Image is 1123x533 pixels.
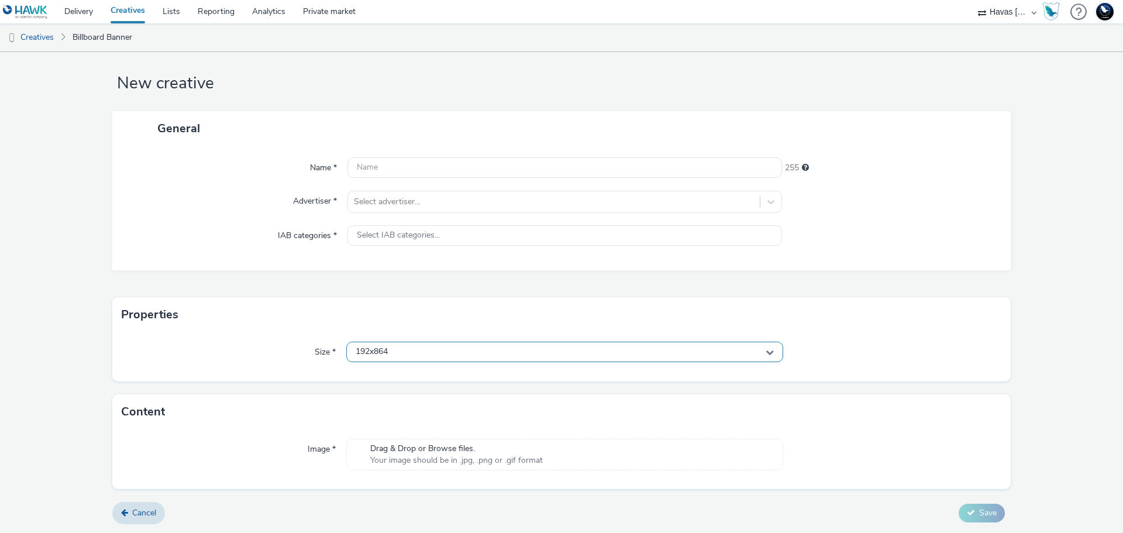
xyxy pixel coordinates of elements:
span: 255 [785,162,799,174]
img: dooh [6,32,18,44]
h3: Properties [121,306,178,324]
a: Billboard Banner [67,23,138,51]
input: Name [347,157,782,178]
div: Maximum 255 characters [802,162,809,174]
span: Save [979,507,997,518]
label: Advertiser * [288,191,342,207]
h1: New creative [112,73,1011,95]
button: Save [959,504,1005,522]
img: Hawk Academy [1042,2,1060,21]
a: Hawk Academy [1042,2,1065,21]
label: IAB categories * [273,225,342,242]
label: Name * [305,157,342,174]
label: Image * [303,439,340,455]
span: Cancel [132,507,156,518]
span: General [157,121,200,136]
span: 192x864 [356,347,388,357]
img: undefined Logo [3,5,48,19]
h3: Content [121,403,165,421]
a: Cancel [112,502,165,524]
span: Your image should be in .jpg, .png or .gif format [370,455,543,466]
label: Size * [310,342,340,358]
span: Drag & Drop or Browse files. [370,443,543,455]
img: Support Hawk [1096,3,1114,20]
span: Select IAB categories... [357,231,440,240]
